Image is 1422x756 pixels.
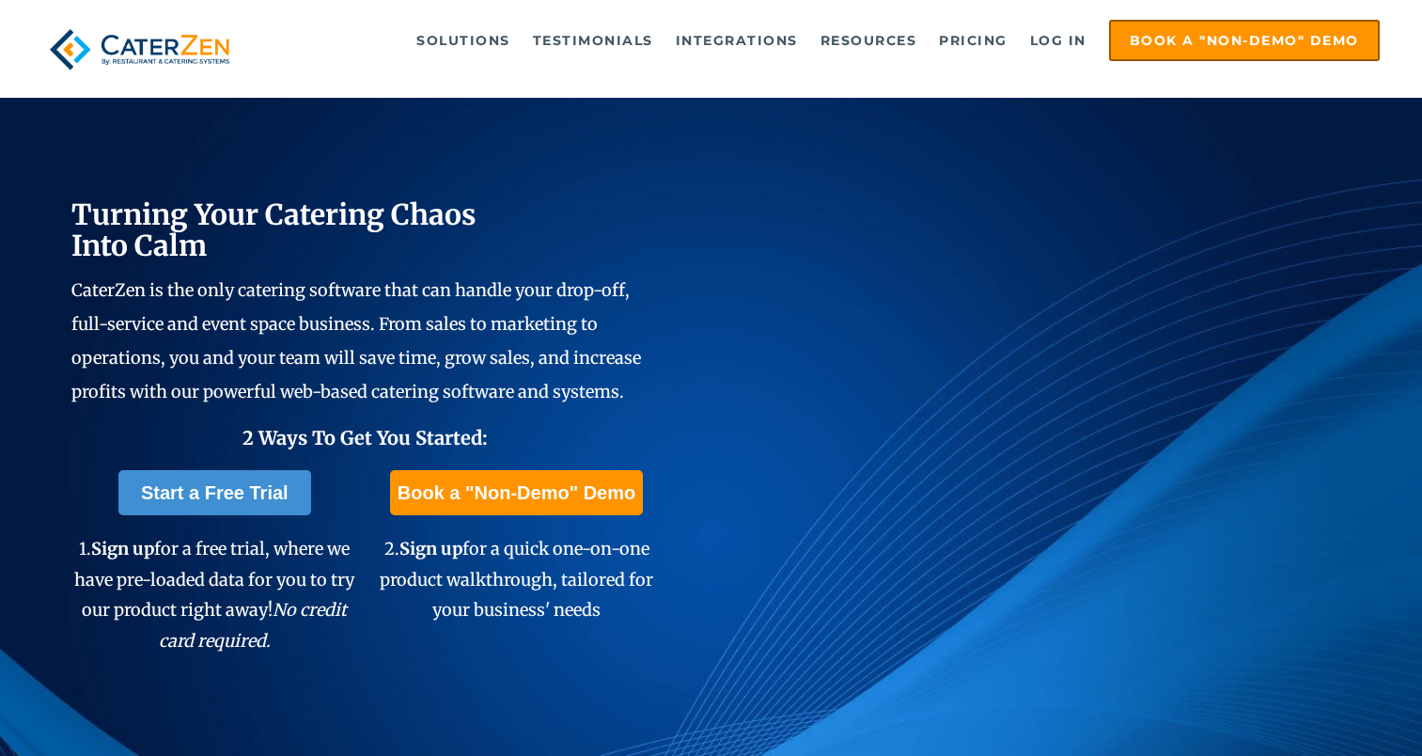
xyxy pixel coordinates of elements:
[407,22,520,59] a: Solutions
[71,279,641,402] span: CaterZen is the only catering software that can handle your drop-off, full-service and event spac...
[811,22,927,59] a: Resources
[930,22,1017,59] a: Pricing
[271,20,1379,61] div: Navigation Menu
[523,22,663,59] a: Testimonials
[1109,20,1380,61] a: Book a "Non-Demo" Demo
[159,599,348,651] em: No credit card required.
[42,20,237,79] img: caterzen
[399,538,462,559] span: Sign up
[380,538,653,621] span: 2. for a quick one-on-one product walkthrough, tailored for your business' needs
[242,426,488,449] span: 2 Ways To Get You Started:
[666,22,807,59] a: Integrations
[390,470,643,515] a: Book a "Non-Demo" Demo
[1021,22,1096,59] a: Log in
[74,538,354,651] span: 1. for a free trial, where we have pre-loaded data for you to try our product right away!
[118,470,311,515] a: Start a Free Trial
[91,538,154,559] span: Sign up
[1255,683,1401,735] iframe: Help widget launcher
[71,197,477,263] span: Turning Your Catering Chaos Into Calm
